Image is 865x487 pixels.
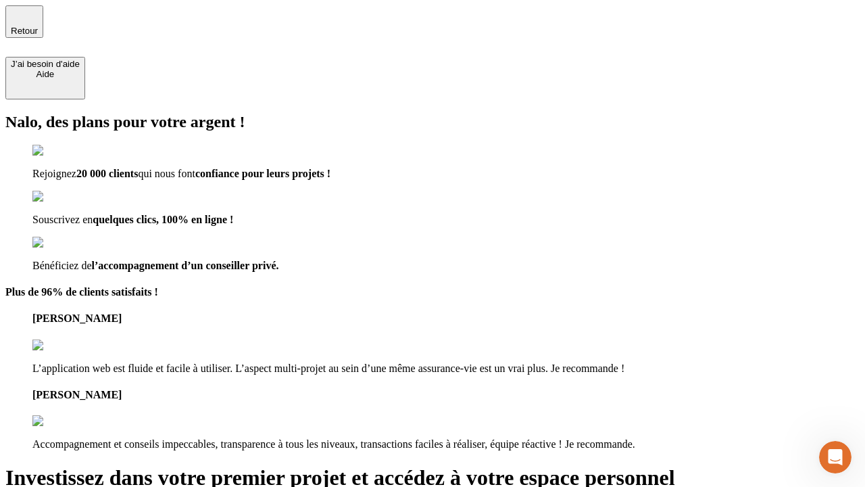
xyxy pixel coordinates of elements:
img: reviews stars [32,340,99,352]
iframe: Intercom live chat [819,441,851,473]
div: J’ai besoin d'aide [11,59,80,69]
span: quelques clics, 100% en ligne ! [93,214,233,225]
p: L’application web est fluide et facile à utiliser. L’aspect multi-projet au sein d’une même assur... [32,363,860,375]
img: checkmark [32,191,91,203]
h4: [PERSON_NAME] [32,312,860,325]
span: qui nous font [138,168,195,179]
span: Retour [11,26,38,36]
div: Aide [11,69,80,79]
img: checkmark [32,237,91,249]
span: Souscrivez en [32,214,93,225]
span: Rejoignez [32,168,76,179]
h2: Nalo, des plans pour votre argent ! [5,113,860,131]
h4: [PERSON_NAME] [32,389,860,401]
button: Retour [5,5,43,38]
span: confiance pour leurs projets ! [195,168,330,179]
span: l’accompagnement d’un conseiller privé. [92,260,279,271]
p: Accompagnement et conseils impeccables, transparence à tous les niveaux, transactions faciles à r... [32,438,860,450]
img: reviews stars [32,415,99,427]
button: J’ai besoin d'aideAide [5,57,85,99]
h4: Plus de 96% de clients satisfaits ! [5,286,860,298]
img: checkmark [32,145,91,157]
span: Bénéficiez de [32,260,92,271]
span: 20 000 clients [76,168,139,179]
